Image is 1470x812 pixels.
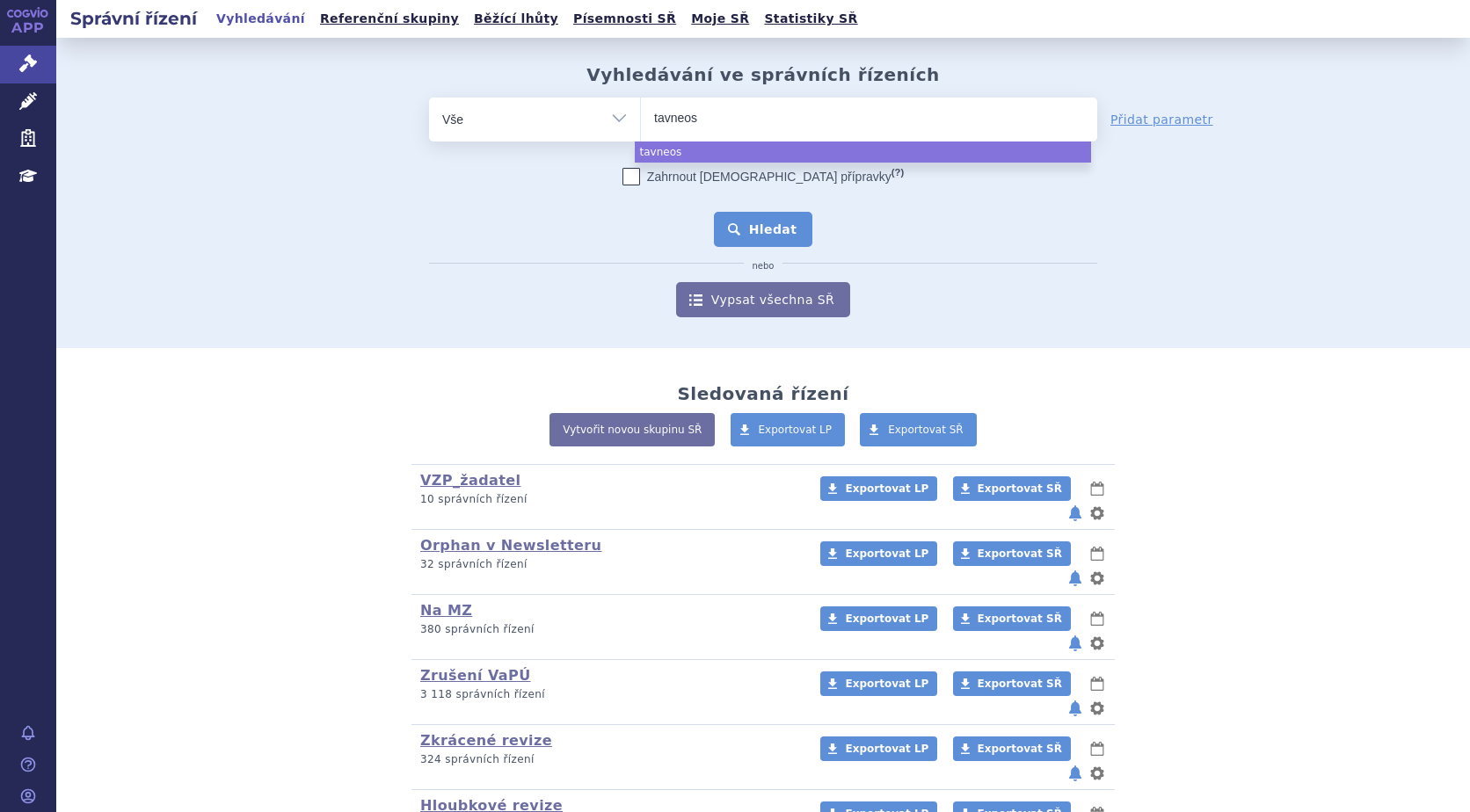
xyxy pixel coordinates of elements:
[820,541,937,566] a: Exportovat LP
[420,687,797,702] p: 3 118 správních řízení
[953,606,1071,631] a: Exportovat SŘ
[1066,503,1084,524] button: notifikace
[978,613,1062,625] span: Exportovat SŘ
[586,64,940,85] h2: Vyhledávání ve správních řízeních
[420,492,797,507] p: 10 správních řízení
[1088,608,1106,629] button: lhůty
[953,736,1071,761] a: Exportovat SŘ
[1066,568,1084,589] button: notifikace
[860,413,977,446] a: Exportovat SŘ
[845,743,928,755] span: Exportovat LP
[953,541,1071,566] a: Exportovat SŘ
[1088,633,1106,654] button: nastavení
[1088,478,1106,499] button: lhůty
[714,212,813,247] button: Hledat
[469,7,564,31] a: Běžící lhůty
[1088,763,1106,784] button: nastavení
[676,282,850,317] a: Vypsat všechna SŘ
[953,671,1071,696] a: Exportovat SŘ
[759,424,833,436] span: Exportovat LP
[820,476,937,501] a: Exportovat LP
[568,7,681,31] a: Písemnosti SŘ
[622,168,904,185] label: Zahrnout [DEMOGRAPHIC_DATA] přípravky
[820,606,937,631] a: Exportovat LP
[1066,763,1084,784] button: notifikace
[1088,568,1106,589] button: nastavení
[845,547,928,560] span: Exportovat LP
[420,537,601,554] a: Orphan v Newsletteru
[820,671,937,696] a: Exportovat LP
[635,141,1091,163] li: tavneos
[1088,543,1106,564] button: lhůty
[677,383,848,404] h2: Sledovaná řízení
[845,482,928,495] span: Exportovat LP
[845,678,928,690] span: Exportovat LP
[978,743,1062,755] span: Exportovat SŘ
[420,732,552,749] a: Zkrácené revize
[1088,503,1106,524] button: nastavení
[315,7,464,31] a: Referenční skupiny
[1066,698,1084,719] button: notifikace
[759,7,862,31] a: Statistiky SŘ
[420,667,531,684] a: Zrušení VaPÚ
[1088,673,1106,694] button: lhůty
[420,557,797,572] p: 32 správních řízení
[420,752,797,767] p: 324 správních řízení
[686,7,754,31] a: Moje SŘ
[1088,738,1106,759] button: lhůty
[1110,111,1213,128] a: Přidat parametr
[891,167,904,178] abbr: (?)
[420,602,472,619] a: Na MZ
[978,547,1062,560] span: Exportovat SŘ
[845,613,928,625] span: Exportovat LP
[420,472,520,489] a: VZP_žadatel
[978,678,1062,690] span: Exportovat SŘ
[731,413,846,446] a: Exportovat LP
[1066,633,1084,654] button: notifikace
[549,413,715,446] a: Vytvořit novou skupinu SŘ
[953,476,1071,501] a: Exportovat SŘ
[211,7,310,31] a: Vyhledávání
[978,482,1062,495] span: Exportovat SŘ
[56,6,211,31] h2: Správní řízení
[420,622,797,637] p: 380 správních řízení
[1088,698,1106,719] button: nastavení
[744,261,783,272] i: nebo
[820,736,937,761] a: Exportovat LP
[888,424,964,436] span: Exportovat SŘ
